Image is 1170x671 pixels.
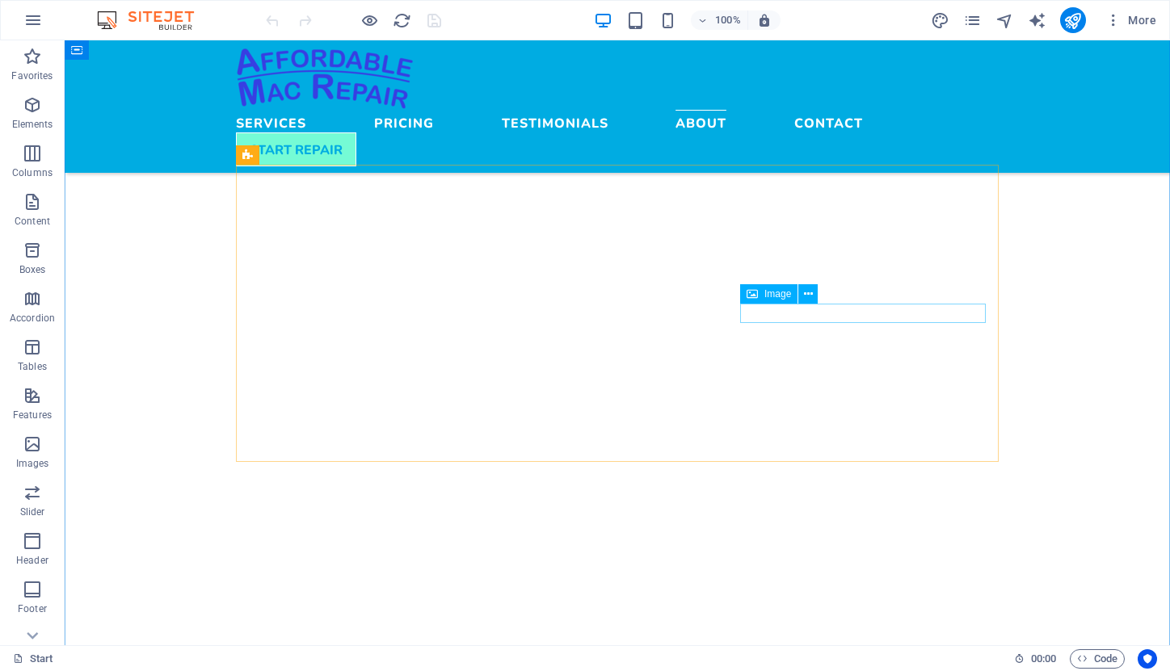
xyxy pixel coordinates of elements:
[691,10,748,30] button: 100%
[995,11,1014,30] i: Navigator
[764,289,791,299] span: Image
[1063,11,1082,30] i: Publish
[1070,649,1125,669] button: Code
[15,215,50,228] p: Content
[12,166,53,179] p: Columns
[715,10,741,30] h6: 100%
[1105,12,1156,28] span: More
[931,11,949,30] i: Design (Ctrl+Alt+Y)
[931,10,950,30] button: design
[1138,649,1157,669] button: Usercentrics
[11,69,53,82] p: Favorites
[963,10,983,30] button: pages
[1014,649,1057,669] h6: Session time
[393,11,411,30] i: Reload page
[1031,649,1056,669] span: 00 00
[12,118,53,131] p: Elements
[1028,11,1046,30] i: AI Writer
[18,360,47,373] p: Tables
[757,13,772,27] i: On resize automatically adjust zoom level to fit chosen device.
[13,409,52,421] p: Features
[1099,7,1163,33] button: More
[1077,649,1117,669] span: Code
[18,602,47,615] p: Footer
[16,457,49,470] p: Images
[20,505,45,518] p: Slider
[1028,10,1047,30] button: text_generator
[16,554,48,567] p: Header
[93,10,214,30] img: Editor Logo
[392,10,411,30] button: reload
[10,312,55,325] p: Accordion
[1060,7,1086,33] button: publish
[1042,652,1045,665] span: :
[995,10,1015,30] button: navigator
[360,10,379,30] button: Click here to leave preview mode and continue editing
[19,263,46,276] p: Boxes
[13,649,53,669] a: Click to cancel selection. Double-click to open Pages
[963,11,982,30] i: Pages (Ctrl+Alt+S)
